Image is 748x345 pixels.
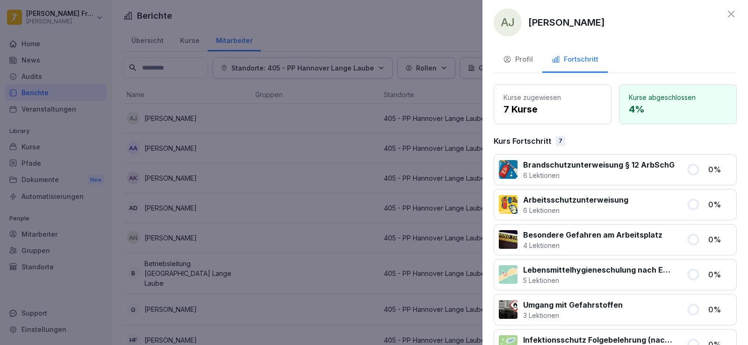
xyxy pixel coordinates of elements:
p: 3 Lektionen [523,310,623,320]
p: Besondere Gefahren am Arbeitsplatz [523,229,662,240]
div: 7 [556,136,565,146]
div: Profil [503,54,533,65]
p: 7 Kurse [503,102,602,116]
p: 0 % [708,164,732,175]
button: Profil [494,48,542,73]
p: 0 % [708,269,732,280]
p: Kurse abgeschlossen [629,92,727,102]
p: Brandschutzunterweisung § 12 ArbSchG [523,159,675,170]
p: 0 % [708,234,732,245]
div: Fortschritt [552,54,598,65]
p: 6 Lektionen [523,170,675,180]
p: 5 Lektionen [523,275,675,285]
p: Arbeitsschutzunterweisung [523,194,628,205]
button: Fortschritt [542,48,608,73]
p: 4 % [629,102,727,116]
p: 6 Lektionen [523,205,628,215]
p: 4 Lektionen [523,240,662,250]
div: AJ [494,8,522,36]
p: 0 % [708,199,732,210]
p: Kurse zugewiesen [503,92,602,102]
p: Kurs Fortschritt [494,135,551,147]
p: Umgang mit Gefahrstoffen [523,299,623,310]
p: Lebensmittelhygieneschulung nach EU-Verordnung (EG) Nr. 852 / 2004 [523,264,675,275]
p: 0 % [708,304,732,315]
p: [PERSON_NAME] [528,15,605,29]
